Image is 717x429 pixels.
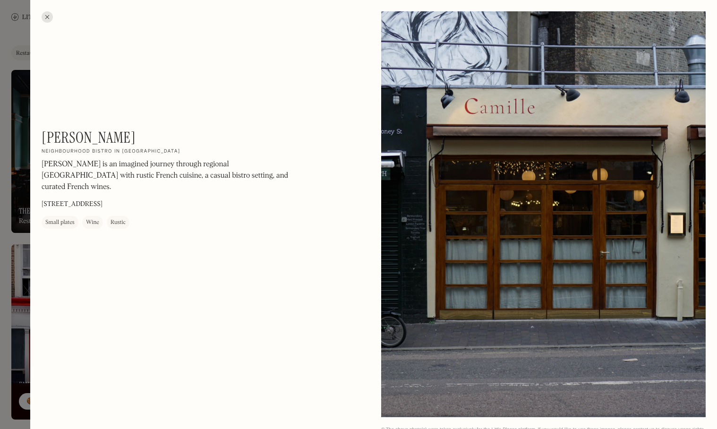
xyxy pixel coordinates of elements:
h2: Neighbourhood bistro in [GEOGRAPHIC_DATA] [42,149,180,155]
p: [PERSON_NAME] is an imagined journey through regional [GEOGRAPHIC_DATA] with rustic French cuisin... [42,159,297,193]
div: Rustic [111,218,126,228]
div: Wine [86,218,99,228]
p: [STREET_ADDRESS] [42,200,102,210]
div: Small plates [45,218,75,228]
h1: [PERSON_NAME] [42,129,136,146]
